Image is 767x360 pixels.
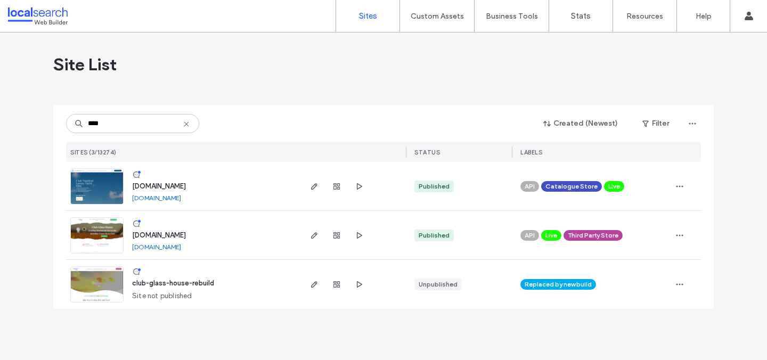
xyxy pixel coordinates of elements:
span: Live [545,231,557,240]
span: LABELS [520,149,542,156]
span: Live [608,182,620,191]
span: API [525,231,535,240]
span: SITES (3/13274) [70,149,117,156]
a: [DOMAIN_NAME] [132,243,181,251]
span: Help [25,7,46,17]
a: [DOMAIN_NAME] [132,231,186,239]
span: Site List [53,54,117,75]
span: Site not published [132,291,192,301]
label: Resources [626,12,663,21]
label: Custom Assets [411,12,464,21]
a: [DOMAIN_NAME] [132,182,186,190]
label: Business Tools [486,12,538,21]
label: Stats [571,11,591,21]
button: Filter [632,115,680,132]
button: Created (Newest) [534,115,627,132]
a: [DOMAIN_NAME] [132,194,181,202]
span: Replaced by new build [525,280,592,289]
span: API [525,182,535,191]
span: STATUS [414,149,440,156]
span: Third Party Store [568,231,618,240]
label: Help [696,12,712,21]
label: Sites [359,11,377,21]
div: Unpublished [419,280,458,289]
a: club-glass-house-rebuild [132,279,214,287]
div: Published [419,182,450,191]
span: Catalogue Store [545,182,598,191]
div: Published [419,231,450,240]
